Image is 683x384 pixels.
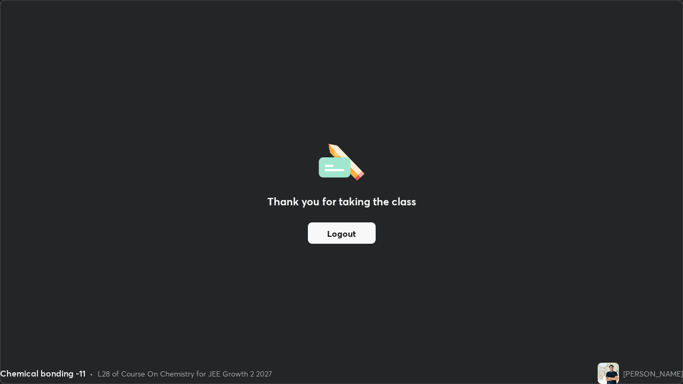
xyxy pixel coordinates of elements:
img: offlineFeedback.1438e8b3.svg [319,140,364,181]
div: • [90,368,93,379]
div: L28 of Course On Chemistry for JEE Growth 2 2027 [98,368,272,379]
h2: Thank you for taking the class [267,194,416,210]
button: Logout [308,222,376,244]
div: [PERSON_NAME] [623,368,683,379]
img: 6f5849fa1b7a4735bd8d44a48a48ab07.jpg [598,363,619,384]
